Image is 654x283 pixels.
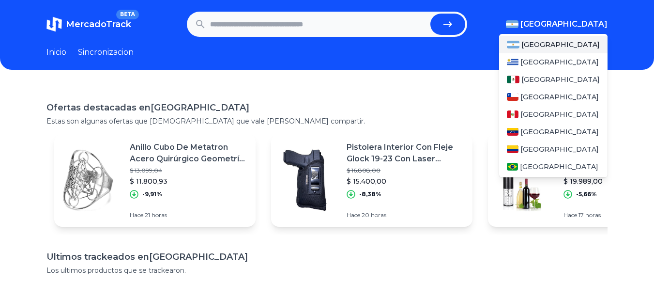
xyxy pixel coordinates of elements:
p: -8,38% [359,190,381,198]
p: -5,66% [576,190,597,198]
img: Mexico [507,76,519,83]
img: Colombia [507,145,518,153]
h1: Ultimos trackeados en [GEOGRAPHIC_DATA] [46,250,608,264]
span: [GEOGRAPHIC_DATA] [520,92,599,102]
p: $ 15.400,00 [347,176,465,186]
p: -9,91% [142,190,162,198]
span: [GEOGRAPHIC_DATA] [520,144,599,154]
p: Estas son algunas ofertas que [DEMOGRAPHIC_DATA] que vale [PERSON_NAME] compartir. [46,116,608,126]
img: Argentina [506,20,518,28]
p: Hace 20 horas [347,211,465,219]
a: Mexico[GEOGRAPHIC_DATA] [499,71,608,88]
span: [GEOGRAPHIC_DATA] [520,18,608,30]
img: Argentina [507,41,519,48]
img: Featured image [271,146,339,214]
a: Inicio [46,47,66,58]
img: Peru [507,110,518,118]
span: [GEOGRAPHIC_DATA] [521,40,600,49]
p: $ 16.808,00 [347,167,465,174]
button: [GEOGRAPHIC_DATA] [506,18,608,30]
a: Venezuela[GEOGRAPHIC_DATA] [499,123,608,141]
a: Uruguay[GEOGRAPHIC_DATA] [499,53,608,71]
img: Uruguay [507,58,518,66]
img: Featured image [54,146,122,214]
a: Featured imageAnillo Cubo De Metatron Acero Quirúrgico Geometría Sagrada$ 13.099,04$ 11.800,93-9,... [54,134,256,227]
img: MercadoTrack [46,16,62,32]
a: Argentina[GEOGRAPHIC_DATA] [499,36,608,53]
a: Featured imagePistolera Interior Con Fleje Glock 19-23 Con Laser [GEOGRAPHIC_DATA]$ 16.808,00$ 15... [271,134,472,227]
a: MercadoTrackBETA [46,16,131,32]
span: [GEOGRAPHIC_DATA] [520,110,599,119]
a: Colombia[GEOGRAPHIC_DATA] [499,141,608,158]
img: Venezuela [507,128,518,136]
p: Pistolera Interior Con Fleje Glock 19-23 Con Laser [GEOGRAPHIC_DATA] [347,141,465,165]
p: Anillo Cubo De Metatron Acero Quirúrgico Geometría Sagrada [130,141,248,165]
a: Peru[GEOGRAPHIC_DATA] [499,106,608,123]
span: MercadoTrack [66,19,131,30]
span: BETA [116,10,139,19]
p: $ 13.099,04 [130,167,248,174]
img: Brasil [507,163,518,171]
span: [GEOGRAPHIC_DATA] [520,57,599,67]
span: [GEOGRAPHIC_DATA] [521,75,600,84]
p: Los ultimos productos que se trackearon. [46,266,608,275]
a: Brasil[GEOGRAPHIC_DATA] [499,158,608,175]
h1: Ofertas destacadas en [GEOGRAPHIC_DATA] [46,101,608,114]
span: [GEOGRAPHIC_DATA] [520,127,599,137]
p: Hace 21 horas [130,211,248,219]
img: Chile [507,93,518,101]
a: Sincronizacion [78,47,134,58]
a: Chile[GEOGRAPHIC_DATA] [499,88,608,106]
img: Featured image [488,146,556,214]
p: $ 11.800,93 [130,176,248,186]
span: [GEOGRAPHIC_DATA] [520,162,598,172]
